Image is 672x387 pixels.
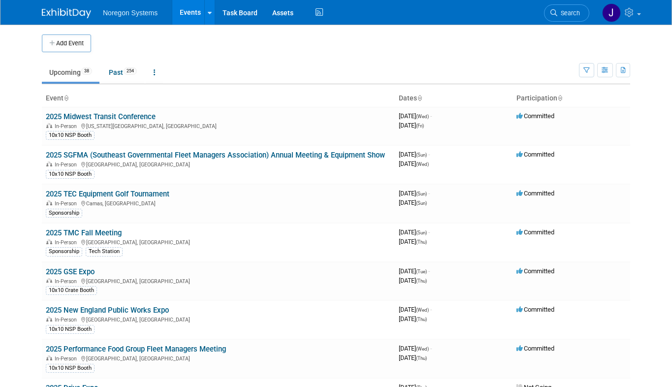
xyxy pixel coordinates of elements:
span: Committed [516,151,554,158]
span: (Thu) [416,278,427,284]
div: Tech Station [86,247,123,256]
span: 254 [124,67,137,75]
span: (Wed) [416,346,429,352]
span: (Fri) [416,123,424,129]
a: 2025 New England Public Works Expo [46,306,169,315]
span: (Wed) [416,161,429,167]
span: In-Person [55,278,80,285]
span: [DATE] [399,199,427,206]
span: (Sun) [416,191,427,196]
span: - [428,151,430,158]
span: [DATE] [399,345,432,352]
div: Sponsorship [46,209,82,218]
th: Participation [512,90,630,107]
div: 10x10 NSP Booth [46,364,95,373]
a: Search [544,4,589,22]
span: In-Person [55,123,80,129]
span: Committed [516,190,554,197]
a: Sort by Start Date [417,94,422,102]
span: [DATE] [399,277,427,284]
img: ExhibitDay [42,8,91,18]
span: [DATE] [399,151,430,158]
span: In-Person [55,355,80,362]
div: [GEOGRAPHIC_DATA], [GEOGRAPHIC_DATA] [46,354,391,362]
span: - [428,228,430,236]
span: (Thu) [416,355,427,361]
div: [GEOGRAPHIC_DATA], [GEOGRAPHIC_DATA] [46,238,391,246]
a: 2025 Midwest Transit Conference [46,112,156,121]
span: - [430,345,432,352]
span: (Wed) [416,307,429,313]
span: [DATE] [399,315,427,322]
a: Past254 [101,63,144,82]
span: - [430,112,432,120]
span: Committed [516,345,554,352]
span: Committed [516,228,554,236]
span: [DATE] [399,228,430,236]
span: [DATE] [399,267,430,275]
span: 38 [81,67,92,75]
th: Event [42,90,395,107]
span: [DATE] [399,238,427,245]
img: In-Person Event [46,200,52,205]
span: Noregon Systems [103,9,158,17]
img: Johana Gil [602,3,621,22]
span: (Tue) [416,269,427,274]
a: 2025 SGFMA (Southeast Governmental Fleet Managers Association) Annual Meeting & Equipment Show [46,151,385,160]
img: In-Person Event [46,161,52,166]
div: [US_STATE][GEOGRAPHIC_DATA], [GEOGRAPHIC_DATA] [46,122,391,129]
div: [GEOGRAPHIC_DATA], [GEOGRAPHIC_DATA] [46,315,391,323]
span: [DATE] [399,354,427,361]
a: 2025 GSE Expo [46,267,95,276]
a: 2025 Performance Food Group Fleet Managers Meeting [46,345,226,354]
div: 10x10 NSP Booth [46,131,95,140]
img: In-Person Event [46,123,52,128]
a: Sort by Event Name [64,94,68,102]
span: Committed [516,267,554,275]
span: - [428,267,430,275]
span: In-Person [55,239,80,246]
div: 10x10 Crate Booth [46,286,97,295]
a: Sort by Participation Type [557,94,562,102]
span: Search [557,9,580,17]
img: In-Person Event [46,355,52,360]
a: 2025 TEC Equipment Golf Tournament [46,190,169,198]
div: [GEOGRAPHIC_DATA], [GEOGRAPHIC_DATA] [46,160,391,168]
span: In-Person [55,200,80,207]
span: - [430,306,432,313]
a: 2025 TMC Fall Meeting [46,228,122,237]
div: Sponsorship [46,247,82,256]
span: [DATE] [399,160,429,167]
span: (Thu) [416,317,427,322]
span: In-Person [55,161,80,168]
span: (Wed) [416,114,429,119]
span: Committed [516,306,554,313]
div: Camas, [GEOGRAPHIC_DATA] [46,199,391,207]
span: (Sun) [416,152,427,158]
span: [DATE] [399,306,432,313]
button: Add Event [42,34,91,52]
a: Upcoming38 [42,63,99,82]
img: In-Person Event [46,278,52,283]
span: (Sun) [416,230,427,235]
span: [DATE] [399,122,424,129]
span: Committed [516,112,554,120]
img: In-Person Event [46,239,52,244]
span: (Sun) [416,200,427,206]
span: - [428,190,430,197]
span: [DATE] [399,190,430,197]
div: [GEOGRAPHIC_DATA], [GEOGRAPHIC_DATA] [46,277,391,285]
span: (Thu) [416,239,427,245]
th: Dates [395,90,512,107]
span: In-Person [55,317,80,323]
span: [DATE] [399,112,432,120]
div: 10x10 NSP Booth [46,325,95,334]
img: In-Person Event [46,317,52,322]
div: 10x10 NSP Booth [46,170,95,179]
